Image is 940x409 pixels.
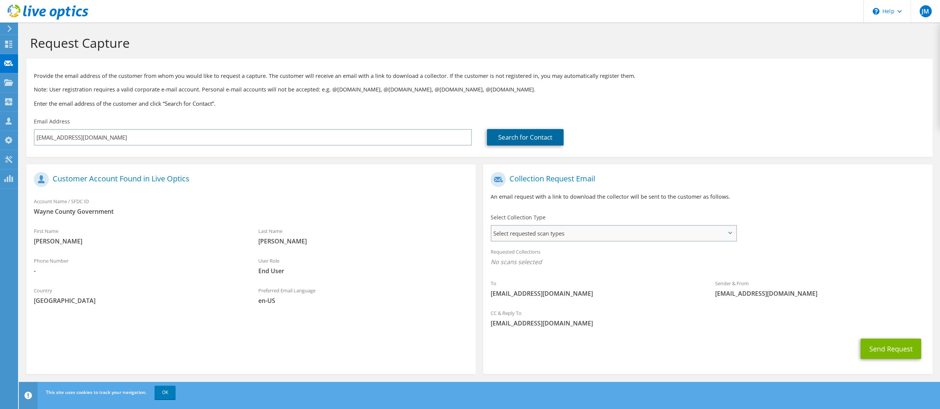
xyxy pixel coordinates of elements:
[155,386,176,399] a: OK
[491,289,700,298] span: [EMAIL_ADDRESS][DOMAIN_NAME]
[34,72,925,80] p: Provide the email address of the customer from whom you would like to request a capture. The cust...
[483,244,932,272] div: Requested Collections
[873,8,879,15] svg: \n
[34,207,468,216] span: Wayne County Government
[491,319,925,327] span: [EMAIL_ADDRESS][DOMAIN_NAME]
[491,258,925,266] span: No scans selected
[30,35,925,51] h1: Request Capture
[491,193,925,201] p: An email request with a link to download the collector will be sent to the customer as follows.
[708,275,932,301] div: Sender & From
[34,267,243,275] span: -
[34,99,925,108] h3: Enter the email address of the customer and click “Search for Contact”.
[46,389,147,395] span: This site uses cookies to track your navigation.
[34,85,925,94] p: Note: User registration requires a valid corporate e-mail account. Personal e-mail accounts will ...
[483,305,932,331] div: CC & Reply To
[491,214,546,221] label: Select Collection Type
[258,296,468,305] span: en-US
[34,237,243,245] span: [PERSON_NAME]
[861,339,921,359] button: Send Request
[34,118,70,125] label: Email Address
[491,226,736,241] span: Select requested scan types
[920,5,932,17] span: JM
[251,253,475,279] div: User Role
[251,283,475,309] div: Preferred Email Language
[26,193,476,219] div: Account Name / SFDC ID
[34,296,243,305] span: [GEOGRAPHIC_DATA]
[34,172,464,187] h1: Customer Account Found in Live Optics
[258,237,468,245] span: [PERSON_NAME]
[491,172,921,187] h1: Collection Request Email
[26,253,251,279] div: Phone Number
[26,223,251,249] div: First Name
[26,283,251,309] div: Country
[251,223,475,249] div: Last Name
[258,267,468,275] span: End User
[715,289,925,298] span: [EMAIL_ADDRESS][DOMAIN_NAME]
[487,129,564,146] a: Search for Contact
[483,275,708,301] div: To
